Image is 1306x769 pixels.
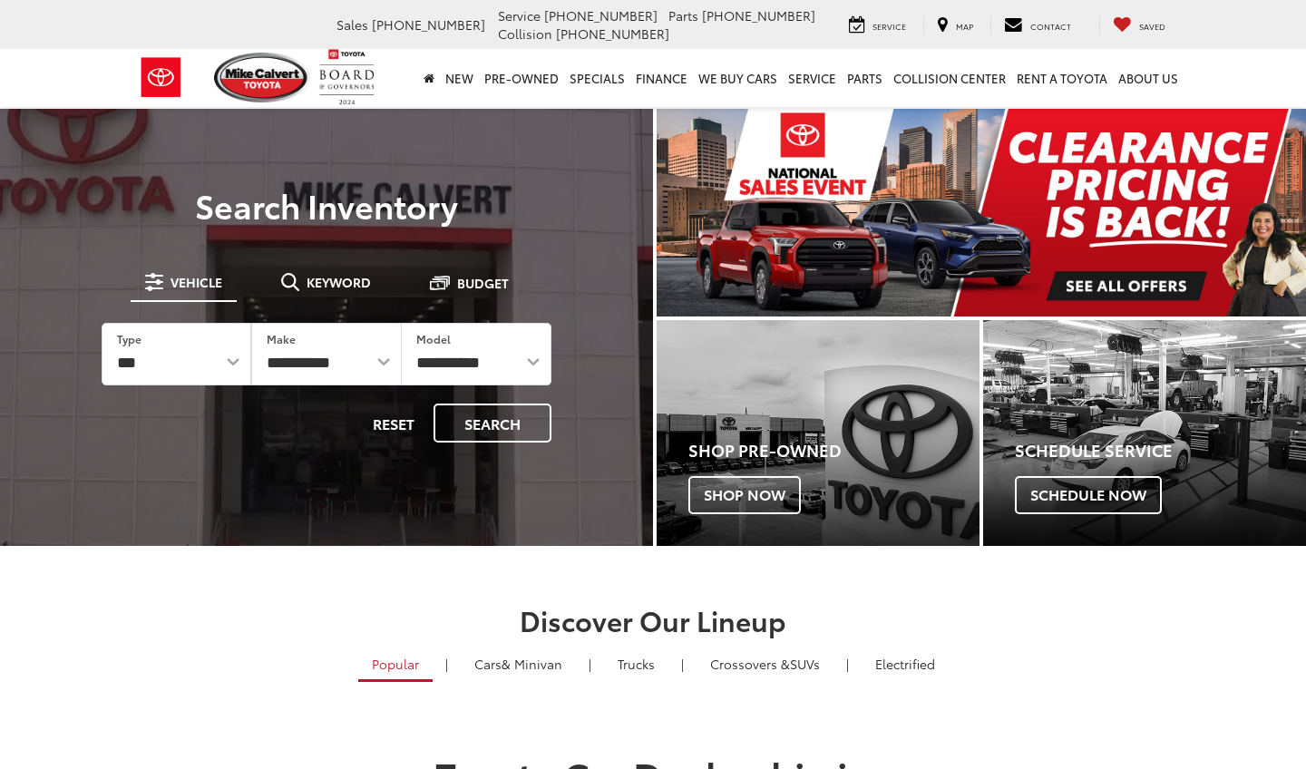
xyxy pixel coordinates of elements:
span: Service [498,6,541,24]
a: About Us [1113,49,1184,107]
span: Schedule Now [1015,476,1162,514]
li: | [584,655,596,673]
span: [PHONE_NUMBER] [702,6,815,24]
a: WE BUY CARS [693,49,783,107]
span: Shop Now [688,476,801,514]
li: | [677,655,688,673]
span: & Minivan [502,655,562,673]
a: Electrified [862,648,949,679]
a: Service [783,49,842,107]
button: Search [434,404,551,443]
a: Contact [990,15,1085,35]
a: Trucks [604,648,668,679]
span: Parts [668,6,698,24]
button: Reset [357,404,430,443]
span: Contact [1030,20,1071,32]
a: Rent a Toyota [1011,49,1113,107]
h3: Search Inventory [76,187,577,223]
section: Carousel section with vehicle pictures - may contain disclaimers. [657,109,1306,316]
a: Parts [842,49,888,107]
a: Popular [358,648,433,682]
a: Schedule Service Schedule Now [983,320,1306,546]
span: [PHONE_NUMBER] [556,24,669,43]
li: | [441,655,453,673]
span: Map [956,20,973,32]
span: Collision [498,24,552,43]
h2: Discover Our Lineup [14,605,1292,635]
li: | [842,655,853,673]
a: Specials [564,49,630,107]
span: [PHONE_NUMBER] [372,15,485,34]
span: Vehicle [171,276,222,288]
div: Toyota [657,320,979,546]
a: Finance [630,49,693,107]
label: Model [416,331,451,346]
span: [PHONE_NUMBER] [544,6,658,24]
img: Toyota [127,48,195,107]
a: My Saved Vehicles [1099,15,1179,35]
a: Cars [461,648,576,679]
img: Mike Calvert Toyota [214,53,310,102]
a: SUVs [697,648,833,679]
div: carousel slide number 1 of 1 [657,109,1306,316]
a: Collision Center [888,49,1011,107]
span: Sales [336,15,368,34]
span: Keyword [307,276,371,288]
a: Pre-Owned [479,49,564,107]
a: Map [923,15,987,35]
span: Saved [1139,20,1165,32]
a: Service [835,15,920,35]
h4: Schedule Service [1015,442,1306,460]
label: Type [117,331,141,346]
span: Service [872,20,906,32]
a: Home [418,49,440,107]
a: Shop Pre-Owned Shop Now [657,320,979,546]
a: New [440,49,479,107]
div: Toyota [983,320,1306,546]
img: Clearance Pricing Is Back [657,109,1306,316]
label: Make [267,331,296,346]
span: Crossovers & [710,655,790,673]
h4: Shop Pre-Owned [688,442,979,460]
span: Budget [457,277,509,289]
